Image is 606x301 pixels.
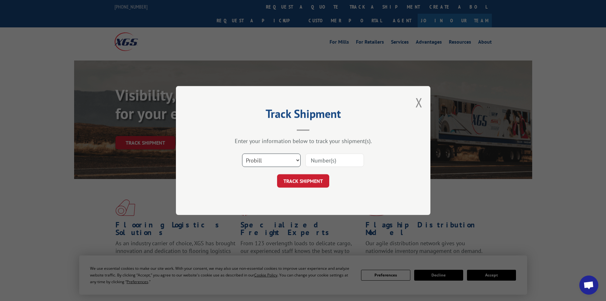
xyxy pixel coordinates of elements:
div: Enter your information below to track your shipment(s). [208,137,399,145]
input: Number(s) [305,154,364,167]
h2: Track Shipment [208,109,399,121]
button: TRACK SHIPMENT [277,174,329,188]
div: Open chat [579,276,598,295]
button: Close modal [415,94,422,111]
